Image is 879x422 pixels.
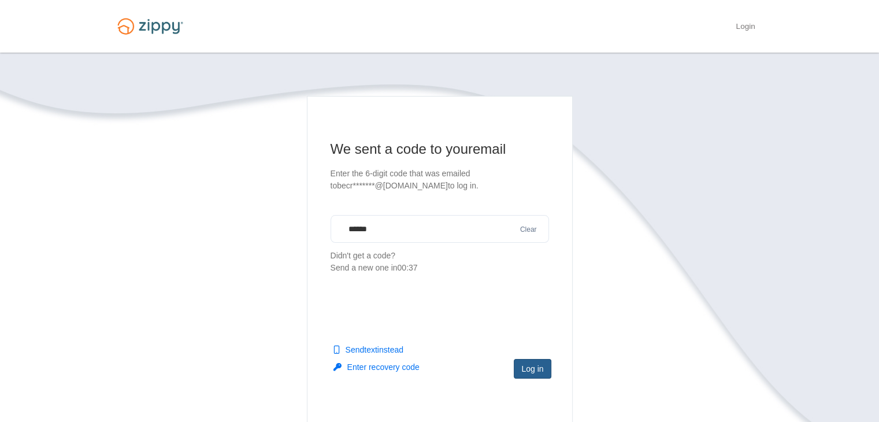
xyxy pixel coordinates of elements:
[331,262,549,274] div: Send a new one in 00:37
[110,13,190,40] img: Logo
[331,140,549,158] h1: We sent a code to your email
[331,168,549,192] p: Enter the 6-digit code that was emailed to becr*******@[DOMAIN_NAME] to log in.
[517,224,540,235] button: Clear
[331,250,549,274] p: Didn't get a code?
[736,22,755,34] a: Login
[333,344,403,356] button: Sendtextinstead
[333,361,420,373] button: Enter recovery code
[514,359,551,379] button: Log in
